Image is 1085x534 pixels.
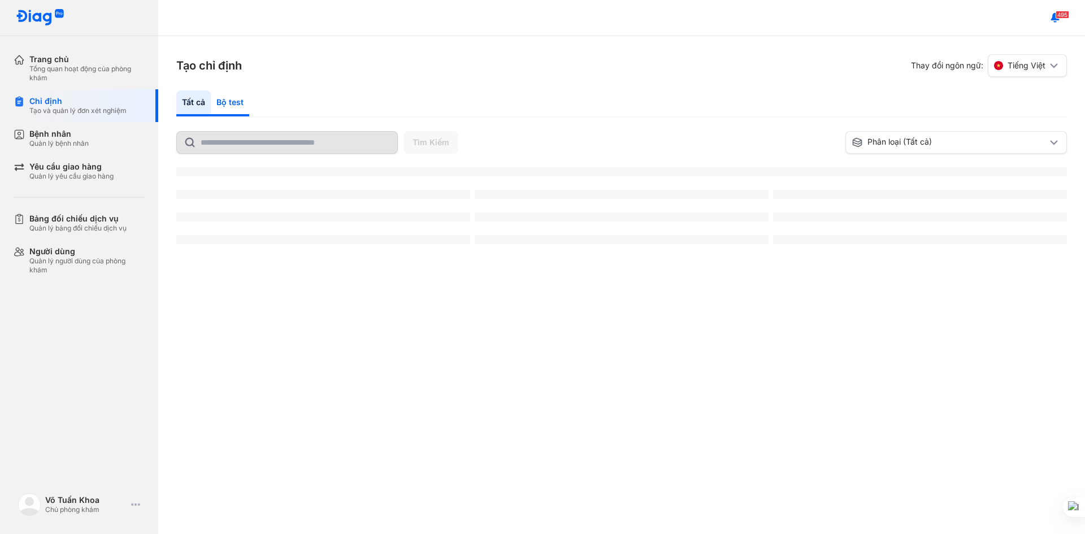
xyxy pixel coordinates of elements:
span: ‌ [176,212,470,222]
div: Quản lý bảng đối chiếu dịch vụ [29,224,127,233]
span: ‌ [176,235,470,244]
div: Người dùng [29,246,145,257]
span: ‌ [475,212,769,222]
div: Quản lý yêu cầu giao hàng [29,172,114,181]
div: Chỉ định [29,96,127,106]
img: logo [16,9,64,27]
span: ‌ [475,235,769,244]
span: ‌ [176,167,1067,176]
div: Yêu cầu giao hàng [29,162,114,172]
span: 495 [1056,11,1069,19]
div: Bộ test [211,90,249,116]
div: Bệnh nhân [29,129,89,139]
span: ‌ [773,235,1067,244]
div: Tất cả [176,90,211,116]
div: Võ Tuấn Khoa [45,495,127,505]
div: Quản lý bệnh nhân [29,139,89,148]
div: Trang chủ [29,54,145,64]
button: Tìm Kiếm [403,131,458,154]
div: Bảng đối chiếu dịch vụ [29,214,127,224]
div: Quản lý người dùng của phòng khám [29,257,145,275]
h3: Tạo chỉ định [176,58,242,73]
div: Chủ phòng khám [45,505,127,514]
span: ‌ [773,190,1067,199]
div: Tổng quan hoạt động của phòng khám [29,64,145,83]
img: logo [18,493,41,516]
div: Thay đổi ngôn ngữ: [911,54,1067,77]
span: ‌ [475,190,769,199]
span: ‌ [773,212,1067,222]
span: ‌ [176,190,470,199]
div: Tạo và quản lý đơn xét nghiệm [29,106,127,115]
